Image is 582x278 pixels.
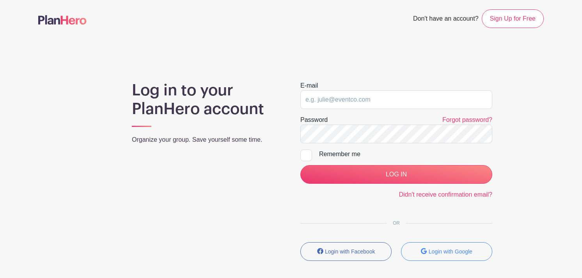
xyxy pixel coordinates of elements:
[132,81,282,118] h1: Log in to your PlanHero account
[300,81,318,90] label: E-mail
[300,165,492,184] input: LOG IN
[132,135,282,144] p: Organize your group. Save yourself some time.
[401,242,492,261] button: Login with Google
[387,220,406,226] span: OR
[482,9,544,28] a: Sign Up for Free
[413,11,479,28] span: Don't have an account?
[300,242,392,261] button: Login with Facebook
[300,115,328,125] label: Password
[319,150,492,159] div: Remember me
[399,191,492,198] a: Didn't receive confirmation email?
[429,248,472,255] small: Login with Google
[300,90,492,109] input: e.g. julie@eventco.com
[442,116,492,123] a: Forgot password?
[38,15,87,25] img: logo-507f7623f17ff9eddc593b1ce0a138ce2505c220e1c5a4e2b4648c50719b7d32.svg
[325,248,375,255] small: Login with Facebook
